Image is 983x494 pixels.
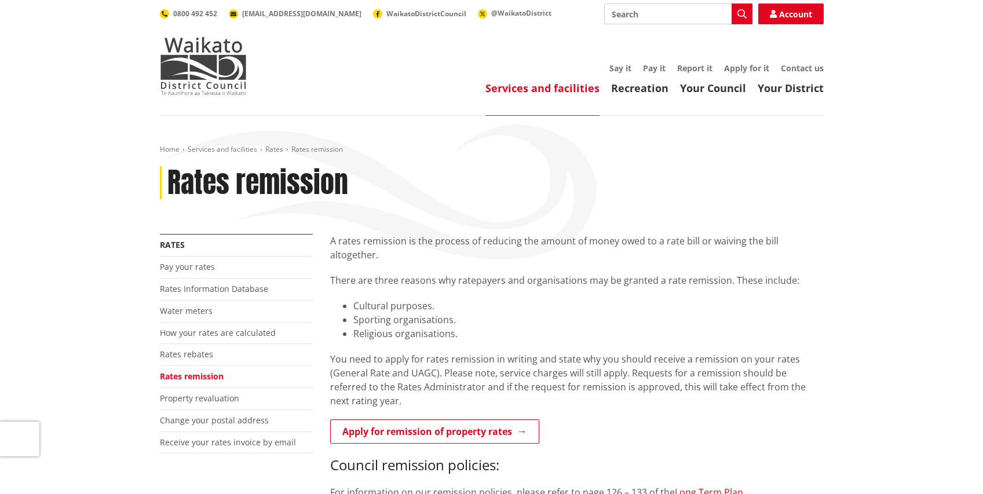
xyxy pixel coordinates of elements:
span: @WaikatoDistrict [491,8,551,18]
a: How your rates are calculated [160,327,276,338]
a: Home [160,144,180,154]
a: Contact us [781,63,824,74]
h1: Rates remission [167,166,348,200]
a: Your District [758,81,824,95]
a: Report it [677,63,712,74]
a: [EMAIL_ADDRESS][DOMAIN_NAME] [229,9,361,19]
input: Search input [604,3,752,24]
a: WaikatoDistrictCouncil [373,9,466,19]
h3: Council remission policies: [330,457,824,474]
span: Rates remission [291,144,343,154]
a: Account [758,3,824,24]
a: Say it [609,63,631,74]
a: Rates remission [160,371,224,382]
a: Water meters [160,305,213,316]
a: Rates [265,144,283,154]
a: Your Council [680,81,746,95]
a: Pay it [643,63,666,74]
a: Receive your rates invoice by email [160,437,296,448]
span: WaikatoDistrictCouncil [386,9,466,19]
a: Apply for remission of property rates [330,419,539,444]
a: 0800 492 452 [160,9,217,19]
a: Change your postal address [160,415,269,426]
a: Services and facilities [188,144,257,154]
img: Waikato District Council - Te Kaunihera aa Takiwaa o Waikato [160,37,247,95]
a: Recreation [611,81,668,95]
span: 0800 492 452 [173,9,217,19]
a: Pay your rates [160,261,215,272]
a: @WaikatoDistrict [478,8,551,18]
p: You need to apply for rates remission in writing and state why you should receive a remission on ... [330,352,824,408]
nav: breadcrumb [160,145,824,155]
p: A rates remission is the process of reducing the amount of money owed to a rate bill or waiving t... [330,234,824,262]
a: Rates rebates [160,349,213,360]
a: Services and facilities [485,81,600,95]
li: Sporting organisations. [353,313,824,327]
a: Rates [160,239,185,250]
li: Religious organisations. [353,327,824,341]
span: [EMAIL_ADDRESS][DOMAIN_NAME] [242,9,361,19]
p: There are three reasons why ratepayers and organisations may be granted a rate remission. These i... [330,273,824,287]
a: Property revaluation [160,393,239,404]
a: Apply for it [724,63,769,74]
a: Rates Information Database [160,283,268,294]
li: Cultural purposes. [353,299,824,313]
